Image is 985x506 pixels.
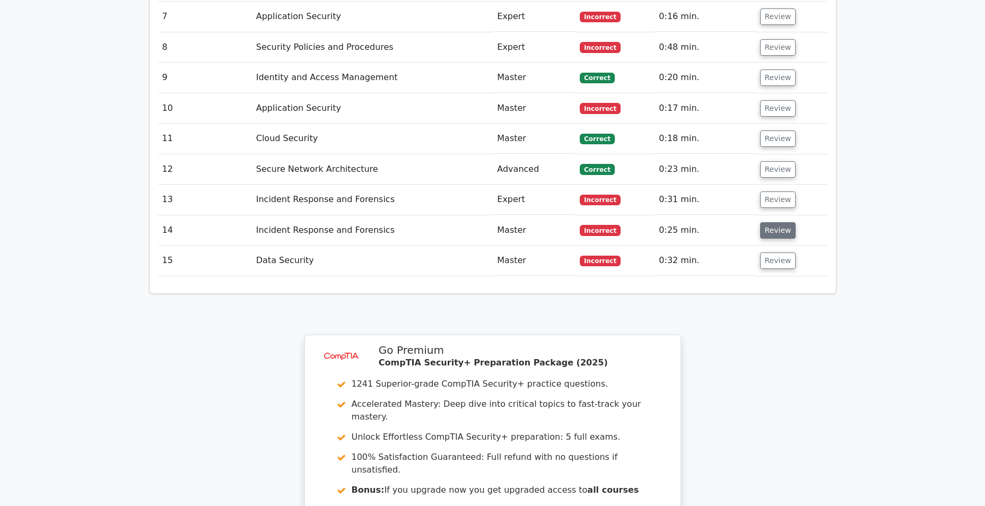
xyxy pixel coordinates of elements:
button: Review [760,191,796,208]
span: Correct [580,134,614,144]
span: Incorrect [580,195,621,205]
button: Review [760,69,796,86]
button: Review [760,39,796,56]
td: Master [493,215,576,246]
td: Master [493,63,576,93]
td: Expert [493,32,576,63]
td: 0:48 min. [655,32,755,63]
td: 0:25 min. [655,215,755,246]
td: 0:18 min. [655,124,755,154]
td: 9 [158,63,252,93]
td: Advanced [493,154,576,185]
td: 12 [158,154,252,185]
td: Incident Response and Forensics [252,215,493,246]
td: Cloud Security [252,124,493,154]
td: 0:17 min. [655,93,755,124]
td: Data Security [252,246,493,276]
td: Master [493,246,576,276]
td: Identity and Access Management [252,63,493,93]
td: Secure Network Architecture [252,154,493,185]
td: 11 [158,124,252,154]
td: 7 [158,2,252,32]
td: 0:32 min. [655,246,755,276]
button: Review [760,222,796,239]
span: Incorrect [580,12,621,22]
td: Application Security [252,93,493,124]
td: Expert [493,2,576,32]
td: Master [493,124,576,154]
td: Master [493,93,576,124]
button: Review [760,252,796,269]
td: 0:31 min. [655,185,755,215]
span: Correct [580,73,614,83]
td: 15 [158,246,252,276]
button: Review [760,100,796,117]
td: 8 [158,32,252,63]
button: Review [760,8,796,25]
span: Incorrect [580,225,621,235]
button: Review [760,130,796,147]
button: Review [760,161,796,178]
td: 0:20 min. [655,63,755,93]
td: Application Security [252,2,493,32]
td: Security Policies and Procedures [252,32,493,63]
td: Expert [493,185,576,215]
span: Correct [580,164,614,175]
td: 14 [158,215,252,246]
span: Incorrect [580,42,621,53]
td: 13 [158,185,252,215]
td: Incident Response and Forensics [252,185,493,215]
td: 10 [158,93,252,124]
td: 0:23 min. [655,154,755,185]
span: Incorrect [580,256,621,266]
td: 0:16 min. [655,2,755,32]
span: Incorrect [580,103,621,114]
